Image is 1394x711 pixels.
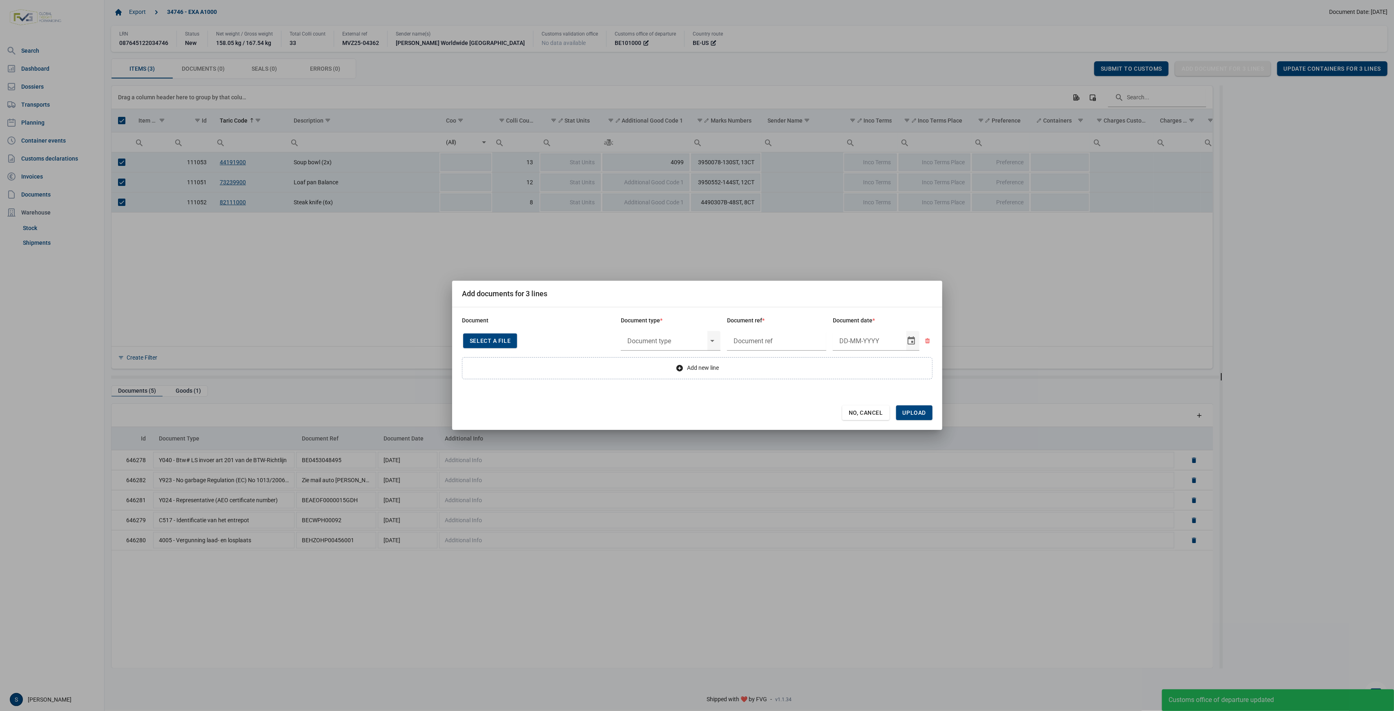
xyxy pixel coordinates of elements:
[849,409,883,416] span: No, Cancel
[463,333,517,348] div: Select a file
[621,331,707,351] input: Document type
[462,317,614,324] div: Document
[833,317,932,324] div: Document date
[727,317,827,324] div: Document ref
[707,331,717,351] div: Select
[833,331,906,351] input: Document date
[896,405,932,420] div: Upload
[842,405,890,420] div: No, Cancel
[462,289,547,298] div: Add documents for 3 lines
[462,357,932,379] div: Add new line
[727,331,827,351] input: Document ref
[903,409,926,416] span: Upload
[906,331,916,351] div: Select
[621,317,720,324] div: Document type
[470,338,511,344] span: Select a file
